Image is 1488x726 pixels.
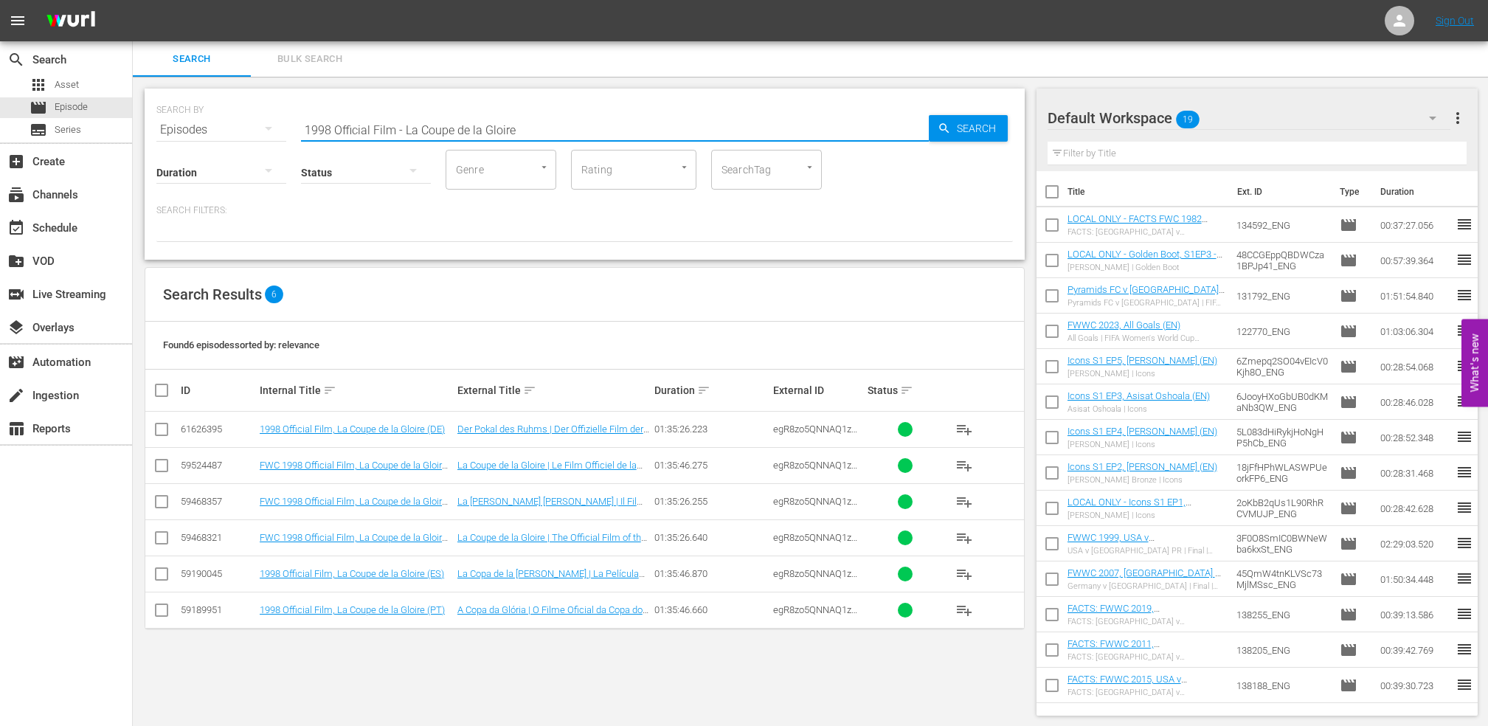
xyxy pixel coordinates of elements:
span: Bulk Search [260,51,360,68]
button: Open [803,160,817,174]
a: Icons S1 EP2, [PERSON_NAME] (EN) [1067,461,1217,472]
span: Episode [1340,287,1357,305]
span: egR8zo5QNNAQ1zO49Z9ON_POR [773,604,863,626]
div: 59468321 [181,532,255,543]
td: 00:28:31.468 [1374,455,1456,491]
span: reorder [1456,534,1473,552]
div: [PERSON_NAME] | Golden Boot [1067,263,1225,272]
td: 01:50:34.448 [1374,561,1456,597]
div: [PERSON_NAME] | Icons [1067,440,1217,449]
div: USA v [GEOGRAPHIC_DATA] PR | Final | FIFA Women's World Cup [GEOGRAPHIC_DATA] 1999™ | Full Match ... [1067,546,1225,556]
span: Search [951,115,1008,142]
td: 00:28:52.348 [1374,420,1456,455]
span: playlist_add [955,529,973,547]
td: 00:57:39.364 [1374,243,1456,278]
div: 01:35:26.255 [654,496,769,507]
a: Icons S1 EP5, [PERSON_NAME] (EN) [1067,355,1217,366]
span: Episode [1340,252,1357,269]
img: ans4CAIJ8jUAAAAAAAAAAAAAAAAAAAAAAAAgQb4GAAAAAAAAAAAAAAAAAAAAAAAAJMjXAAAAAAAAAAAAAAAAAAAAAAAAgAT5G... [35,4,106,38]
a: FWWC 2007, [GEOGRAPHIC_DATA] v [GEOGRAPHIC_DATA] (EN) [1067,567,1221,590]
td: 122770_ENG [1231,314,1335,349]
a: FWC 1998 Official Film, La Coupe de la Gloire (IT) [260,496,448,518]
span: Episode [55,100,88,114]
td: 6Zmepq2SO04vEIcV0Kjh8O_ENG [1231,349,1335,384]
span: Automation [7,353,25,371]
p: Search Filters: [156,204,1013,217]
span: playlist_add [955,421,973,438]
div: Default Workspace [1048,97,1450,139]
span: reorder [1456,357,1473,375]
a: A Copa da Glória | O Filme Oficial da Copa do Mundo FIFA 1998™ [457,604,648,626]
span: menu [9,12,27,30]
a: Sign Out [1436,15,1474,27]
button: playlist_add [947,412,982,447]
span: 19 [1176,104,1200,135]
span: Episode [1340,464,1357,482]
button: more_vert [1449,100,1467,136]
span: egR8zo5QNNAQ1zO49Z9ON_ITA [773,496,863,518]
div: FACTS: [GEOGRAPHIC_DATA] v [GEOGRAPHIC_DATA] | [GEOGRAPHIC_DATA] 2015 [1067,688,1225,697]
span: more_vert [1449,109,1467,127]
div: 01:35:46.870 [654,568,769,579]
a: FWWC 1999, USA v [GEOGRAPHIC_DATA] (EN) [1067,532,1177,554]
span: Create [7,153,25,170]
button: playlist_add [947,484,982,519]
div: 59189951 [181,604,255,615]
td: 5L083dHiRykjHoNgHP5hCb_ENG [1231,420,1335,455]
button: Open [537,160,551,174]
span: playlist_add [955,601,973,619]
div: Pyramids FC v [GEOGRAPHIC_DATA] | FIFA [DEMOGRAPHIC_DATA]-Pacific Play-off™ | FIFA Intercontinent... [1067,298,1225,308]
td: 2oKbB2qUs1L90RhRCVMUJP_ENG [1231,491,1335,526]
button: playlist_add [947,520,982,556]
td: 134592_ENG [1231,207,1335,243]
div: 01:35:46.275 [654,460,769,471]
div: All Goals | FIFA Women's World Cup Australia & [GEOGRAPHIC_DATA] 2023™ [1067,333,1225,343]
span: Episode [1340,429,1357,446]
td: 00:39:42.769 [1374,632,1456,668]
button: Open [677,160,691,174]
div: Status [868,381,942,399]
span: Schedule [7,219,25,237]
span: 6 [265,286,283,303]
a: FWWC 2023, All Goals (EN) [1067,319,1180,331]
a: La [PERSON_NAME] [PERSON_NAME] | Il Film Ufficiale [PERSON_NAME] del Mondo 1998 [457,496,646,518]
span: reorder [1456,463,1473,481]
div: FACTS: [GEOGRAPHIC_DATA] v [GEOGRAPHIC_DATA] | [GEOGRAPHIC_DATA] 2019 [1067,617,1225,626]
div: 61626395 [181,423,255,435]
div: External ID [773,384,863,396]
th: Type [1331,171,1371,212]
span: reorder [1456,499,1473,516]
td: 3F0O8SmIC0BWNeWba6kxSt_ENG [1231,526,1335,561]
span: Series [30,121,47,139]
span: Series [55,122,81,137]
span: egR8zo5QNNAQ1zO49Z9ON_ES [773,568,863,590]
span: reorder [1456,322,1473,339]
button: playlist_add [947,448,982,483]
span: playlist_add [955,493,973,511]
div: [PERSON_NAME] Bronze | Icons [1067,475,1217,485]
div: FACTS: [GEOGRAPHIC_DATA] v [GEOGRAPHIC_DATA] | [GEOGRAPHIC_DATA] 2011 [1067,652,1225,662]
a: 1998 Official Film, La Coupe de la Gloire (PT) [260,604,445,615]
a: Pyramids FC v [GEOGRAPHIC_DATA] | FIFA [DEMOGRAPHIC_DATA]-Pacific Play-off™ | FIFA Intercontinent... [1067,284,1225,328]
div: 59468357 [181,496,255,507]
span: Episode [1340,606,1357,623]
th: Title [1067,171,1229,212]
span: playlist_add [955,565,973,583]
span: Episode [1340,358,1357,376]
span: reorder [1456,640,1473,658]
td: 02:29:03.520 [1374,526,1456,561]
div: ID [181,384,255,396]
span: sort [900,384,913,397]
a: Der Pokal des Ruhms | Der Offizielle Film der FIFA-Weltmeisterschaft 1998™ [457,423,649,446]
span: reorder [1456,286,1473,304]
th: Duration [1371,171,1460,212]
td: 00:28:42.628 [1374,491,1456,526]
th: Ext. ID [1228,171,1331,212]
span: reorder [1456,215,1473,233]
span: Channels [7,186,25,204]
span: Reports [7,420,25,438]
span: Live Streaming [7,286,25,303]
div: Duration [654,381,769,399]
div: [PERSON_NAME] | Icons [1067,511,1225,520]
span: Episode [1340,216,1357,234]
